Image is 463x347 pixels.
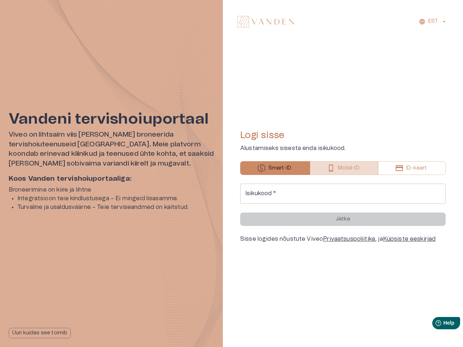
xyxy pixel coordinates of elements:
p: Uuri kuidas see toimib [12,329,67,337]
button: Smart-ID [240,161,310,175]
h4: Logi sisse [240,129,446,141]
img: Vanden logo [237,16,294,27]
button: ID-kaart [378,161,446,175]
a: Privaatsuspoliitika [323,236,375,242]
p: EST [428,18,438,25]
p: Smart-ID [268,164,291,172]
div: Sisse logides nõustute Viveo , ja [240,235,446,243]
p: Alustamiseks sisesta enda isikukood. [240,144,446,153]
p: ID-kaart [406,164,427,172]
p: Mobiil-ID [338,164,359,172]
button: Mobiil-ID [310,161,378,175]
a: Küpsiste eeskirjad [383,236,436,242]
button: EST [418,16,449,27]
button: Uuri kuidas see toimib [9,328,71,338]
iframe: Help widget launcher [407,314,463,334]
